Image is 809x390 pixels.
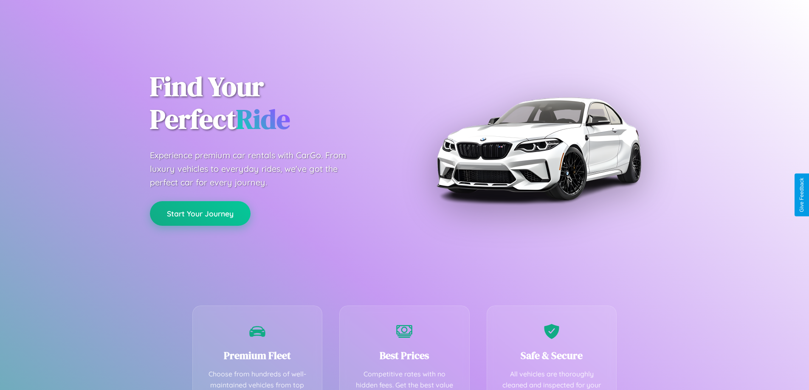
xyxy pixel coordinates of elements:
img: Premium BMW car rental vehicle [432,42,645,255]
h3: Premium Fleet [206,348,310,362]
h3: Best Prices [352,348,457,362]
p: Experience premium car rentals with CarGo. From luxury vehicles to everyday rides, we've got the ... [150,149,362,189]
h1: Find Your Perfect [150,70,392,136]
span: Ride [236,101,290,137]
button: Start Your Journey [150,201,251,226]
div: Give Feedback [799,178,805,212]
h3: Safe & Secure [500,348,604,362]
